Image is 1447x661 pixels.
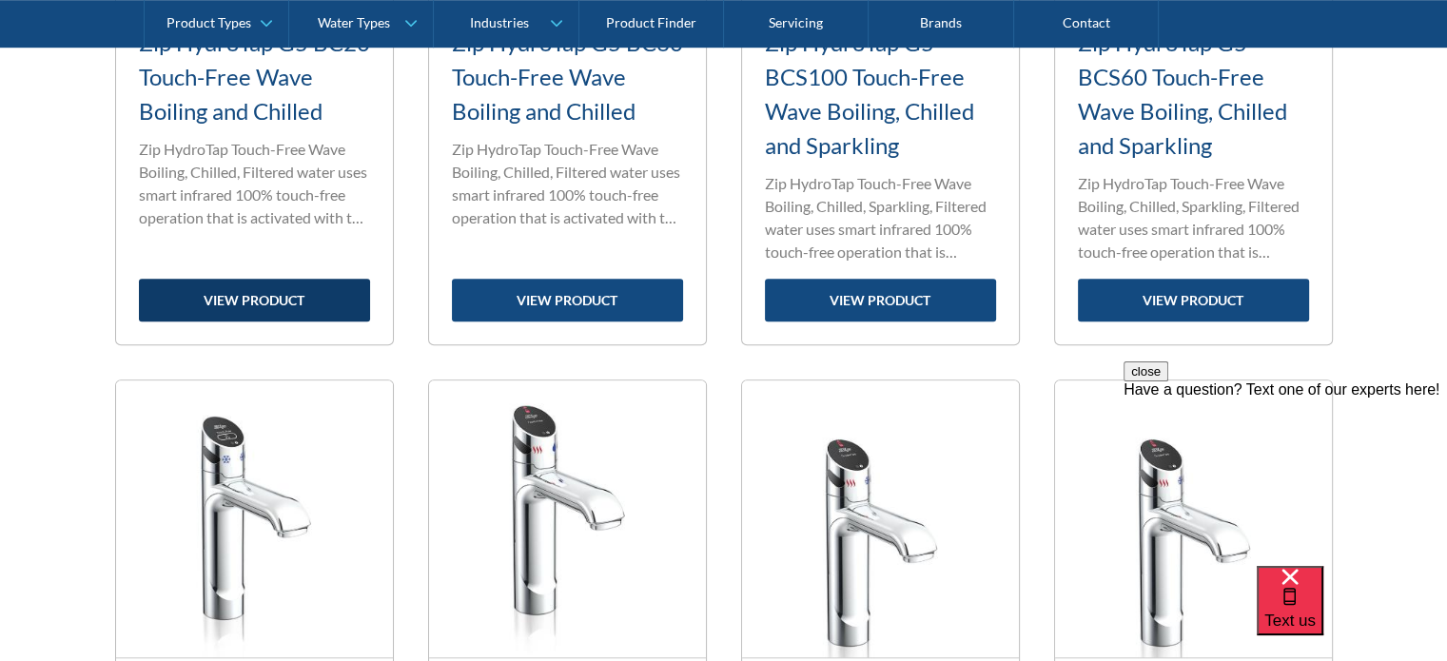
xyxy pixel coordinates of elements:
[765,26,996,163] h3: Zip HydroTap G5 BCS100 Touch-Free Wave Boiling, Chilled and Sparkling
[742,380,1019,657] img: Zip HydroTap G5 BC100 Touch-Free Wave Boiling and Chilled
[765,279,996,321] a: view product
[1257,566,1447,661] iframe: podium webchat widget bubble
[139,26,370,128] h3: Zip HydroTap G5 BC20 Touch-Free Wave Boiling and Chilled
[318,15,390,31] div: Water Types
[1078,172,1309,263] p: Zip HydroTap Touch-Free Wave Boiling, Chilled, Sparkling, Filtered water uses smart infrared 100%...
[469,15,528,31] div: Industries
[429,380,706,657] img: Zip HydroTap G5 BA60 Touch-Free Wave Boiling and Ambient
[1055,380,1332,657] img: Zip HydroTap G5 BC40 Touch-Free Wave Boiling and Chilled
[1078,279,1309,321] a: view product
[452,279,683,321] a: view product
[166,15,251,31] div: Product Types
[139,138,370,229] p: Zip HydroTap Touch-Free Wave Boiling, Chilled, Filtered water uses smart infrared 100% touch-free...
[1078,26,1309,163] h3: Zip HydroTap G5 BCS60 Touch-Free Wave Boiling, Chilled and Sparkling
[116,380,393,657] img: Zip HydroTap G5 CS100 Touch Free Wave Chilled Sparkling
[765,172,996,263] p: Zip HydroTap Touch-Free Wave Boiling, Chilled, Sparkling, Filtered water uses smart infrared 100%...
[139,279,370,321] a: view product
[1124,361,1447,590] iframe: podium webchat widget prompt
[452,138,683,229] p: Zip HydroTap Touch-Free Wave Boiling, Chilled, Filtered water uses smart infrared 100% touch-free...
[452,26,683,128] h3: Zip HydroTap G5 BC60 Touch-Free Wave Boiling and Chilled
